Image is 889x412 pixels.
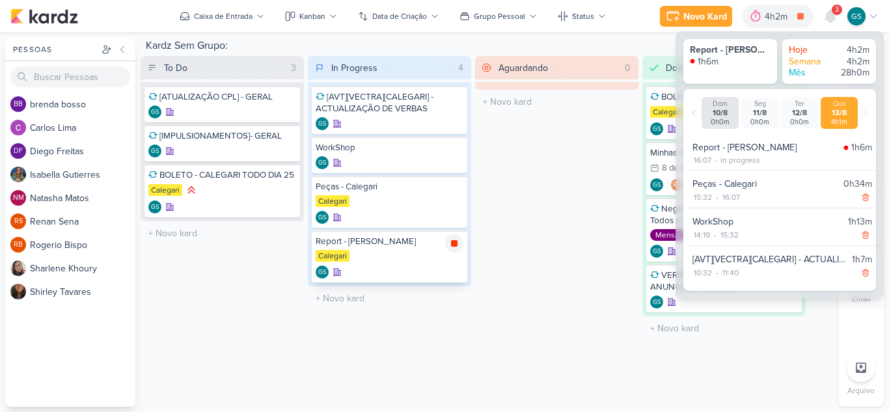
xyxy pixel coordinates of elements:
div: Parar relógio [445,234,463,253]
p: GS [653,299,661,306]
input: + Novo kard [310,289,469,308]
div: Criador(a): Guilherme Santos [316,266,329,279]
div: Kardz Sem Grupo: [141,38,833,56]
div: 4h2m [765,10,791,23]
div: - [713,267,721,279]
div: Criador(a): Guilherme Santos [650,295,663,309]
p: GS [318,160,327,167]
div: Prioridade Alta [185,184,198,197]
div: 15:32 [692,191,713,203]
div: 11/8 [744,108,776,118]
p: NM [13,195,24,202]
div: 0h34m [843,177,872,191]
div: - [713,191,721,203]
div: Guilherme Santos [148,200,161,213]
p: GS [318,121,327,128]
div: Guilherme Santos [650,178,663,191]
div: Criador(a): Guilherme Santos [650,122,663,135]
div: Guilherme Santos [847,7,866,25]
div: Guilherme Santos [148,105,161,118]
img: tracking [690,59,695,64]
div: b r e n d a b o s s o [30,98,135,111]
div: Mês [789,67,828,79]
div: - [713,154,720,166]
div: Guilherme Santos [316,117,329,130]
div: Mensal [650,229,686,241]
div: D i e g o F r e i t a s [30,144,135,158]
div: 1h13m [848,215,872,228]
div: 4h2m [830,56,869,68]
div: Hoje [789,44,828,56]
div: 14:19 [692,229,711,241]
p: DF [14,148,23,155]
p: GS [151,204,159,211]
div: Calegari [148,184,182,196]
input: + Novo kard [478,92,636,111]
div: Minhas rotinas - Geral [650,147,798,159]
div: Criador(a): Guilherme Santos [650,178,663,191]
div: Diego Freitas [10,143,26,159]
p: GS [151,109,159,116]
div: Guilherme Santos [316,266,329,279]
img: Sharlene Khoury [10,260,26,276]
div: 28h0m [830,67,869,79]
div: BOLETO - CALEGARI TODO DIA 25 [650,91,798,103]
div: Rogerio Bispo [10,237,26,253]
p: GS [318,215,327,221]
div: Rogerio Bispo [670,178,683,191]
div: Peças - Calegari [692,177,838,191]
p: RB [673,182,681,189]
div: Guilherme Santos [650,245,663,258]
div: Criador(a): Guilherme Santos [650,245,663,258]
div: 0h0m [704,118,736,126]
div: Renan Sena [10,213,26,229]
div: Guilherme Santos [650,295,663,309]
div: WorkShop [692,215,843,228]
div: brenda bosso [10,96,26,112]
div: Criador(a): Guilherme Santos [148,144,161,158]
div: Guilherme Santos [316,156,329,169]
div: 16:07 [721,191,741,203]
div: Dom [704,100,736,108]
p: GS [653,182,661,189]
div: Report - Calegari [316,236,463,247]
div: Criador(a): Guilherme Santos [316,211,329,224]
div: Guilherme Santos [650,122,663,135]
div: R o g e r i o B i s p o [30,238,135,252]
div: N a t a s h a M a t o s [30,191,135,205]
div: 1h7m [852,253,872,266]
div: 13/8 [823,108,855,118]
div: 4h1m [823,118,855,126]
input: Buscar Pessoas [10,66,130,87]
div: 10:32 [692,267,713,279]
input: + Novo kard [645,319,803,338]
div: [AVT][VECTRA][CALEGARI] - ACTUALIZAÇÃO DE VERBAS [692,253,847,266]
img: Carlos Lima [10,120,26,135]
div: 1h6m [698,56,718,68]
div: 3 [286,61,301,75]
div: 16:07 [692,154,713,166]
div: Qua [823,100,855,108]
img: Isabella Gutierres [10,167,26,182]
div: 0 [620,61,636,75]
img: Shirley Tavares [10,284,26,299]
img: tracking [843,145,849,150]
div: 11:40 [721,267,740,279]
p: Arquivo [847,385,875,396]
div: 8 de ago [662,164,694,172]
div: C a r l o s L i m a [30,121,135,135]
p: RB [14,241,23,249]
div: VERIFICAR EXCELENCIA EM ANUNCIOS - GOOGLE [650,269,798,293]
div: I s a b e l l a G u t i e r r e s [30,168,135,182]
div: - [711,229,719,241]
div: Novo Kard [683,10,727,23]
div: R e n a n S e n a [30,215,135,228]
p: GS [151,148,159,155]
div: 0h0m [784,118,815,126]
div: BOLETO - CALEGARI TODO DIA 25 [148,169,296,181]
div: Calegari [650,106,684,118]
div: 4 [453,61,469,75]
div: Semana [789,56,828,68]
div: 12/8 [784,108,815,118]
div: WorkShop [316,142,463,154]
